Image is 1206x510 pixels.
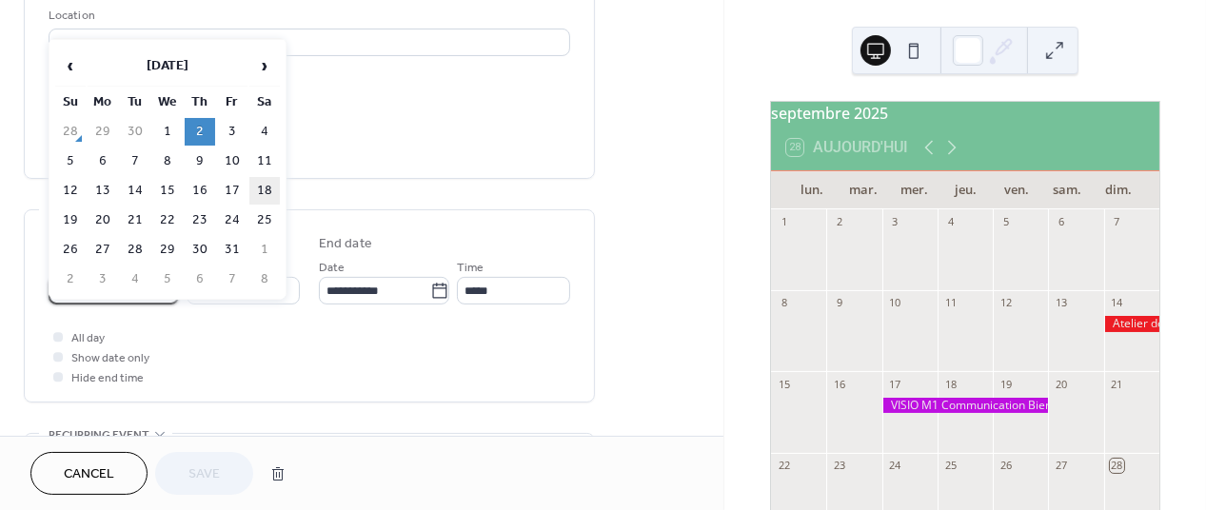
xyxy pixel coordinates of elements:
[249,147,280,175] td: 11
[185,236,215,264] td: 30
[1104,316,1159,332] div: Atelier de pratique CNv
[838,171,889,209] div: mar.
[998,215,1013,229] div: 5
[888,377,902,391] div: 17
[49,6,566,26] div: Location
[943,459,958,473] div: 25
[30,452,148,495] button: Cancel
[832,459,846,473] div: 23
[56,47,85,85] span: ‹
[185,147,215,175] td: 9
[88,236,118,264] td: 27
[217,118,247,146] td: 3
[250,47,279,85] span: ›
[217,177,247,205] td: 17
[71,329,105,349] span: All day
[319,259,345,279] span: Date
[55,118,86,146] td: 28
[120,118,150,146] td: 30
[249,236,280,264] td: 1
[249,118,280,146] td: 4
[88,265,118,293] td: 3
[152,118,183,146] td: 1
[943,377,958,391] div: 18
[832,377,846,391] div: 16
[217,147,247,175] td: 10
[120,177,150,205] td: 14
[777,215,791,229] div: 1
[88,177,118,205] td: 13
[1054,215,1068,229] div: 6
[1093,171,1144,209] div: dim.
[55,177,86,205] td: 12
[120,88,150,116] th: Tu
[319,234,372,254] div: End date
[888,296,902,310] div: 10
[998,459,1013,473] div: 26
[71,369,144,389] span: Hide end time
[249,206,280,234] td: 25
[152,88,183,116] th: We
[217,88,247,116] th: Fr
[185,265,215,293] td: 6
[777,377,791,391] div: 15
[1110,296,1124,310] div: 14
[889,171,940,209] div: mer.
[832,296,846,310] div: 9
[943,215,958,229] div: 4
[120,206,150,234] td: 21
[217,206,247,234] td: 24
[55,236,86,264] td: 26
[152,177,183,205] td: 15
[88,206,118,234] td: 20
[49,425,149,445] span: Recurring event
[55,265,86,293] td: 2
[991,171,1042,209] div: ven.
[71,349,149,369] span: Show date only
[217,236,247,264] td: 31
[88,88,118,116] th: Mo
[152,206,183,234] td: 22
[1110,215,1124,229] div: 7
[55,147,86,175] td: 5
[777,459,791,473] div: 22
[55,206,86,234] td: 19
[882,398,1049,414] div: VISIO M1 Communication Bien-veillante avec axe systémique
[777,296,791,310] div: 8
[185,177,215,205] td: 16
[88,118,118,146] td: 29
[88,147,118,175] td: 6
[998,377,1013,391] div: 19
[152,147,183,175] td: 8
[55,88,86,116] th: Su
[185,88,215,116] th: Th
[120,265,150,293] td: 4
[249,265,280,293] td: 8
[64,465,114,485] span: Cancel
[1110,459,1124,473] div: 28
[1054,296,1068,310] div: 13
[152,265,183,293] td: 5
[88,46,247,87] th: [DATE]
[249,88,280,116] th: Sa
[457,259,484,279] span: Time
[185,206,215,234] td: 23
[1110,377,1124,391] div: 21
[120,147,150,175] td: 7
[786,171,838,209] div: lun.
[185,118,215,146] td: 2
[939,171,991,209] div: jeu.
[120,236,150,264] td: 28
[943,296,958,310] div: 11
[249,177,280,205] td: 18
[217,265,247,293] td: 7
[888,215,902,229] div: 3
[998,296,1013,310] div: 12
[771,102,1159,125] div: septembre 2025
[832,215,846,229] div: 2
[888,459,902,473] div: 24
[1054,377,1068,391] div: 20
[1054,459,1068,473] div: 27
[1042,171,1094,209] div: sam.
